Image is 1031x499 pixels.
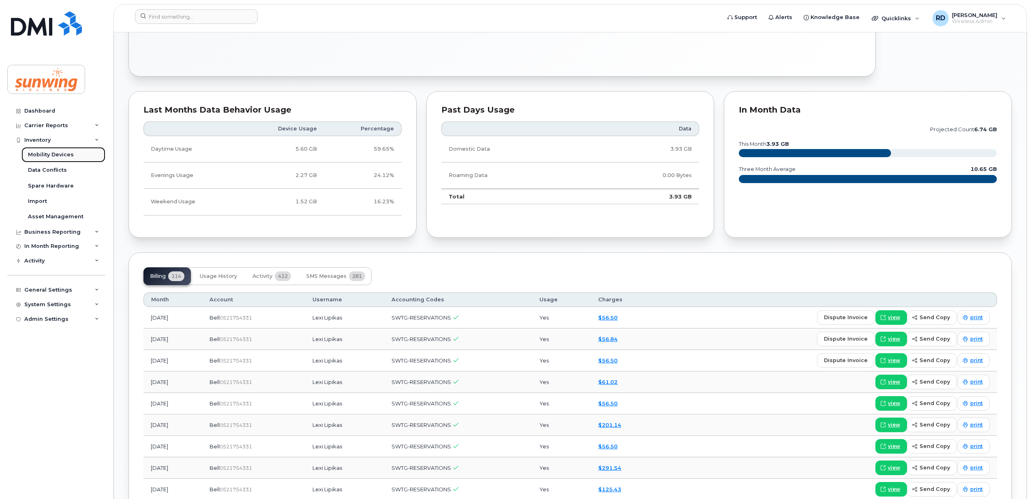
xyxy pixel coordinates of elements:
[598,443,618,450] a: $56.50
[391,379,451,385] span: SWTG-RESERVATIONS
[391,357,451,364] span: SWTG-RESERVATIONS
[305,457,385,479] td: Lexi Lipikas
[305,393,385,414] td: Lexi Lipikas
[391,400,451,407] span: SWTG-RESERVATIONS
[907,396,957,411] button: send copy
[391,314,451,321] span: SWTG-RESERVATIONS
[888,400,900,407] span: view
[920,421,950,429] span: send copy
[143,414,202,436] td: [DATE]
[907,461,957,475] button: send copy
[824,313,868,321] span: dispute invoice
[920,356,950,364] span: send copy
[598,422,621,428] a: $201.14
[888,357,900,364] span: view
[305,414,385,436] td: Lexi Lipikas
[817,353,875,368] button: dispute invoice
[958,353,990,368] a: print
[875,396,907,411] a: view
[305,292,385,307] th: Username
[920,464,950,471] span: send copy
[907,310,957,325] button: send copy
[958,439,990,454] a: print
[210,379,220,385] span: Bell
[391,336,451,342] span: SWTG-RESERVATIONS
[220,444,252,450] span: 0521754331
[532,414,591,436] td: Yes
[220,486,252,493] span: 0521754331
[143,106,402,114] div: Last Months Data Behavior Usage
[907,418,957,432] button: send copy
[143,371,202,393] td: [DATE]
[143,350,202,371] td: [DATE]
[907,482,957,497] button: send copy
[974,126,997,132] tspan: 6.74 GB
[875,310,907,325] a: view
[210,336,220,342] span: Bell
[907,332,957,346] button: send copy
[817,332,875,346] button: dispute invoice
[875,332,907,346] a: view
[907,439,957,454] button: send copy
[532,457,591,479] td: Yes
[220,379,252,385] span: 0521754331
[907,353,957,368] button: send copy
[220,422,252,428] span: 0521754331
[888,378,900,386] span: view
[970,400,983,407] span: print
[305,328,385,350] td: Lexi Lipikas
[305,371,385,393] td: Lexi Lipikas
[920,313,950,321] span: send copy
[875,353,907,368] a: view
[532,328,591,350] td: Yes
[738,141,789,147] text: this month
[391,486,451,493] span: SWTG-RESERVATIONS
[930,126,997,132] text: projected count
[958,332,990,346] a: print
[200,273,237,279] span: Usage History
[920,442,950,450] span: send copy
[391,422,451,428] span: SWTG-RESERVATIONS
[598,486,621,493] a: $125.43
[238,122,324,136] th: Device Usage
[824,356,868,364] span: dispute invoice
[391,465,451,471] span: SWTG-RESERVATIONS
[305,436,385,457] td: Lexi Lipikas
[738,166,796,172] text: three month average
[586,136,699,162] td: 3.93 GB
[598,465,621,471] a: $291.54
[958,418,990,432] a: print
[532,292,591,307] th: Usage
[598,379,618,385] a: $61.02
[888,335,900,343] span: view
[305,350,385,371] td: Lexi Lipikas
[875,439,907,454] a: view
[775,13,792,21] span: Alerts
[970,357,983,364] span: print
[532,350,591,371] td: Yes
[143,457,202,479] td: [DATE]
[586,189,699,204] td: 3.93 GB
[210,357,220,364] span: Bell
[958,375,990,389] a: print
[907,375,957,389] button: send copy
[210,314,220,321] span: Bell
[888,421,900,429] span: view
[766,141,789,147] tspan: 3.93 GB
[532,307,591,328] td: Yes
[143,162,238,189] td: Evenings Usage
[970,378,983,386] span: print
[739,106,997,114] div: In Month Data
[143,393,202,414] td: [DATE]
[220,465,252,471] span: 0521754331
[324,162,402,189] td: 24.12%
[324,189,402,215] td: 16.23%
[598,357,618,364] a: $56.50
[927,10,1012,26] div: Richard DeBiasio
[875,418,907,432] a: view
[875,375,907,389] a: view
[920,335,950,343] span: send copy
[888,443,900,450] span: view
[306,273,347,279] span: SMS Messages
[275,271,291,281] span: 412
